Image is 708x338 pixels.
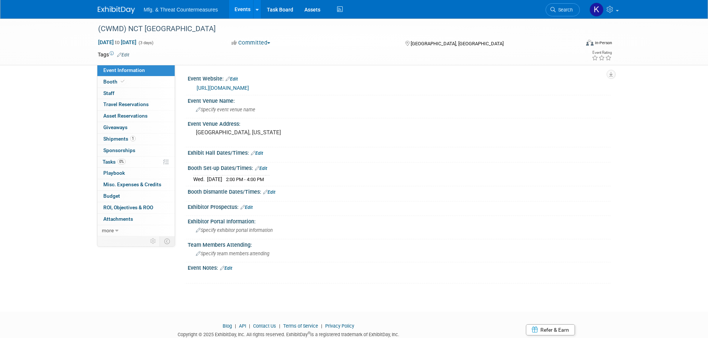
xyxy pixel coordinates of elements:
div: Team Members Attending: [188,239,611,249]
a: Sponsorships [97,145,175,156]
a: Blog [223,323,232,329]
img: ExhibitDay [98,6,135,14]
a: Edit [251,151,263,156]
a: Edit [117,52,129,58]
span: Asset Reservations [103,113,148,119]
div: Copyright © 2025 ExhibitDay, Inc. All rights reserved. ExhibitDay is a registered trademark of Ex... [98,329,480,338]
span: Event Information [103,67,145,73]
span: | [319,323,324,329]
a: Edit [255,166,267,171]
img: Format-Inperson.png [586,40,594,46]
a: Shipments1 [97,134,175,145]
span: Attachments [103,216,133,222]
div: Booth Dismantle Dates/Times: [188,186,611,196]
span: Shipments [103,136,136,142]
span: Mfg. & Threat Countermeasures [144,7,218,13]
a: Travel Reservations [97,99,175,110]
a: Giveaways [97,122,175,133]
span: Budget [103,193,120,199]
a: Contact Us [253,323,276,329]
span: Giveaways [103,124,127,130]
span: Staff [103,90,114,96]
img: Kat Sherer [589,3,604,17]
a: Staff [97,88,175,99]
span: Specify exhibitor portal information [196,227,273,233]
span: (3 days) [138,40,153,45]
span: Booth [103,79,126,85]
a: Privacy Policy [325,323,354,329]
a: Playbook [97,168,175,179]
span: 0% [117,159,126,164]
a: Search [546,3,580,16]
td: Tags [98,51,129,58]
div: (CWMD) NCT [GEOGRAPHIC_DATA] [96,22,569,36]
span: ROI, Objectives & ROO [103,204,153,210]
td: Toggle Event Tabs [159,236,175,246]
td: Wed. [193,175,207,183]
i: Booth reservation complete [121,79,125,83]
span: Playbook [103,170,125,176]
pre: [GEOGRAPHIC_DATA], [US_STATE] [196,129,356,136]
span: 2:00 PM - 4:00 PM [226,177,264,182]
span: Misc. Expenses & Credits [103,181,161,187]
sup: ® [308,331,310,335]
a: API [239,323,246,329]
div: Exhibitor Prospectus: [188,201,611,211]
div: Event Format [536,39,612,50]
td: [DATE] [207,175,222,183]
div: Event Venue Address: [188,118,611,128]
div: Event Website: [188,73,611,83]
a: more [97,225,175,236]
div: Event Notes: [188,262,611,272]
span: Search [556,7,573,13]
span: | [277,323,282,329]
div: Exhibit Hall Dates/Times: [188,147,611,157]
a: Budget [97,191,175,202]
a: Terms of Service [283,323,318,329]
a: Edit [226,76,238,82]
span: [DATE] [DATE] [98,39,137,46]
span: | [233,323,238,329]
a: Asset Reservations [97,111,175,122]
span: | [247,323,252,329]
span: Sponsorships [103,147,135,153]
a: Booth [97,76,175,88]
td: Personalize Event Tab Strip [147,236,160,246]
span: to [114,39,121,45]
span: Tasks [103,159,126,165]
span: Specify event venue name [196,107,255,112]
a: [URL][DOMAIN_NAME] [197,85,249,91]
a: Edit [263,190,275,195]
a: Misc. Expenses & Credits [97,179,175,190]
div: In-Person [595,40,612,46]
a: Edit [240,205,253,210]
span: more [102,227,114,233]
a: Attachments [97,214,175,225]
a: Refer & Earn [526,324,575,335]
div: Event Rating [592,51,612,55]
a: ROI, Objectives & ROO [97,202,175,213]
span: 1 [130,136,136,141]
a: Edit [220,266,232,271]
a: Tasks0% [97,157,175,168]
div: Event Venue Name: [188,95,611,105]
span: [GEOGRAPHIC_DATA], [GEOGRAPHIC_DATA] [411,41,504,46]
div: Booth Set-up Dates/Times: [188,163,611,172]
div: Exhibitor Portal Information: [188,216,611,225]
button: Committed [229,39,273,47]
a: Event Information [97,65,175,76]
span: Specify team members attending [196,251,269,256]
span: Travel Reservations [103,101,149,107]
